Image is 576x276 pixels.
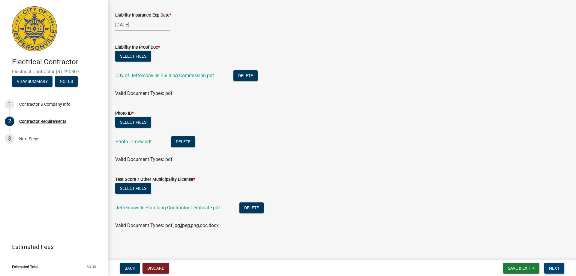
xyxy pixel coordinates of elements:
div: 1 [5,99,14,109]
label: Liability Insurance Exp Date [115,13,171,17]
wm-modal-confirm: Notes [55,79,78,84]
button: Discard [142,263,169,274]
a: City of Jeffersonville Building Commission.pdf [115,73,214,78]
wm-modal-confirm: Delete Document [171,139,195,145]
span: Back [124,266,135,271]
div: Contractor Requirements [19,119,66,123]
button: Select files [115,117,151,128]
span: Valid Document Types: pdf [115,156,172,162]
button: Next [544,263,564,274]
wm-modal-confirm: Summary [12,79,52,84]
button: Notes [55,76,78,87]
button: Select files [115,51,151,62]
wm-modal-confirm: Delete Document [233,73,258,79]
a: Jeffersonville Plumbing Contractor Certificate.pdf [115,205,220,211]
a: Photo ID new.pdf [115,139,152,144]
button: Select files [115,183,151,194]
span: $0.00 [87,265,96,269]
button: Delete [233,70,258,81]
div: 3 [5,134,14,144]
button: Delete [239,202,264,213]
span: Next [549,266,559,271]
input: mm/dd/yyyy [115,19,170,31]
span: Save & Exit [508,266,531,271]
button: Save & Exit [503,263,539,274]
wm-modal-confirm: Delete Document [239,205,264,211]
button: Delete [171,136,195,147]
div: 2 [5,117,14,126]
button: View Summary [12,76,52,87]
h4: Electrical Contractor [12,58,103,66]
span: Electrical Contractor (R)-490807 [12,69,96,74]
a: Estimated Fees [5,241,98,253]
button: Back [120,263,140,274]
span: Estimated Total [12,265,38,269]
img: City of Jeffersonville, Indiana [12,6,57,51]
label: Photo ID [115,111,133,116]
label: Liability Ins Proof Doc [115,45,160,50]
span: Valid Document Types: pdf,jpg,jpeg,png,doc,docx [115,223,219,228]
div: Contractor & Company Info [19,102,70,106]
span: Valid Document Types: pdf [115,90,172,96]
label: Test Score / Other Municipality License [115,177,195,182]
